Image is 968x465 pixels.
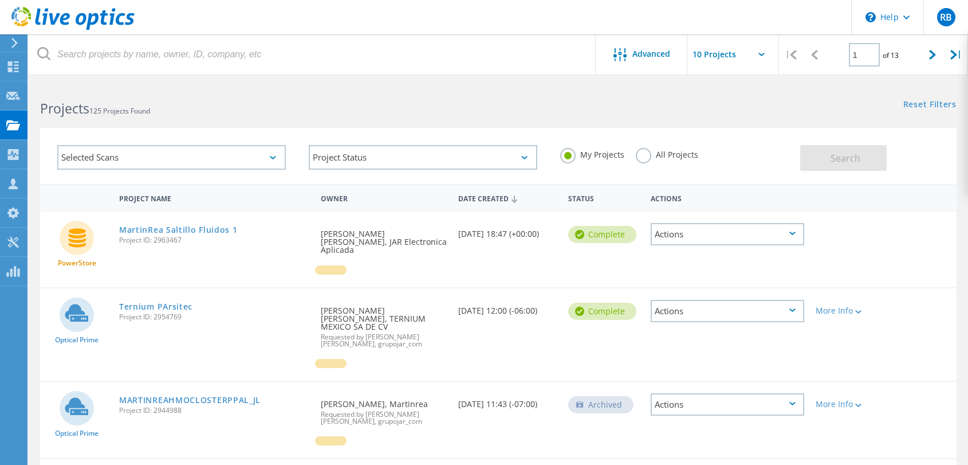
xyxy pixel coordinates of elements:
div: [PERSON_NAME] [PERSON_NAME], TERNIUM MEXICO SA DE CV [315,288,452,359]
div: More Info [816,400,878,408]
div: Archived [568,396,633,413]
div: More Info [816,307,878,315]
div: Actions [651,393,804,416]
div: | [779,34,802,75]
a: MartinRea Saltillo Fluidos 1 [119,226,238,234]
div: Project Name [113,187,315,208]
div: Actions [645,187,810,208]
div: Complete [568,226,636,243]
span: of 13 [883,50,899,60]
span: RB [940,13,952,22]
label: All Projects [636,148,698,159]
span: Requested by [PERSON_NAME] [PERSON_NAME], grupojar_com [321,411,447,425]
svg: \n [865,12,876,22]
div: Actions [651,300,804,322]
span: Project ID: 2954769 [119,314,309,321]
div: Actions [651,223,804,245]
span: Search [831,152,860,165]
span: Requested by [PERSON_NAME] [PERSON_NAME], grupojar_com [321,334,447,347]
div: Selected Scans [57,145,286,170]
a: MARTINREAHMOCLOSTERPPAL_JL [119,396,261,404]
span: Optical Prime [55,430,99,437]
span: 125 Projects Found [89,106,150,116]
div: [PERSON_NAME] [PERSON_NAME], JAR Electronica Aplicada [315,212,452,265]
div: [PERSON_NAME], Martinrea [315,382,452,436]
div: [DATE] 11:43 (-07:00) [452,382,562,420]
b: Projects [40,99,89,118]
span: Optical Prime [55,337,99,343]
div: [DATE] 18:47 (+00:00) [452,212,562,249]
span: Advanced [632,50,670,58]
div: [DATE] 12:00 (-06:00) [452,288,562,326]
button: Search [800,145,887,171]
div: Complete [568,303,636,320]
div: | [945,34,968,75]
a: Reset Filters [903,100,957,110]
a: Ternium PArsitec [119,303,192,311]
div: Owner [315,187,452,208]
div: Date Created [452,187,562,209]
a: Live Optics Dashboard [11,24,135,32]
div: Project Status [309,145,537,170]
label: My Projects [560,148,624,159]
span: Project ID: 2944988 [119,407,309,414]
span: PowerStore [58,260,96,267]
span: Project ID: 2963467 [119,237,309,244]
div: Status [562,187,645,208]
input: Search projects by name, owner, ID, company, etc [29,34,596,75]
